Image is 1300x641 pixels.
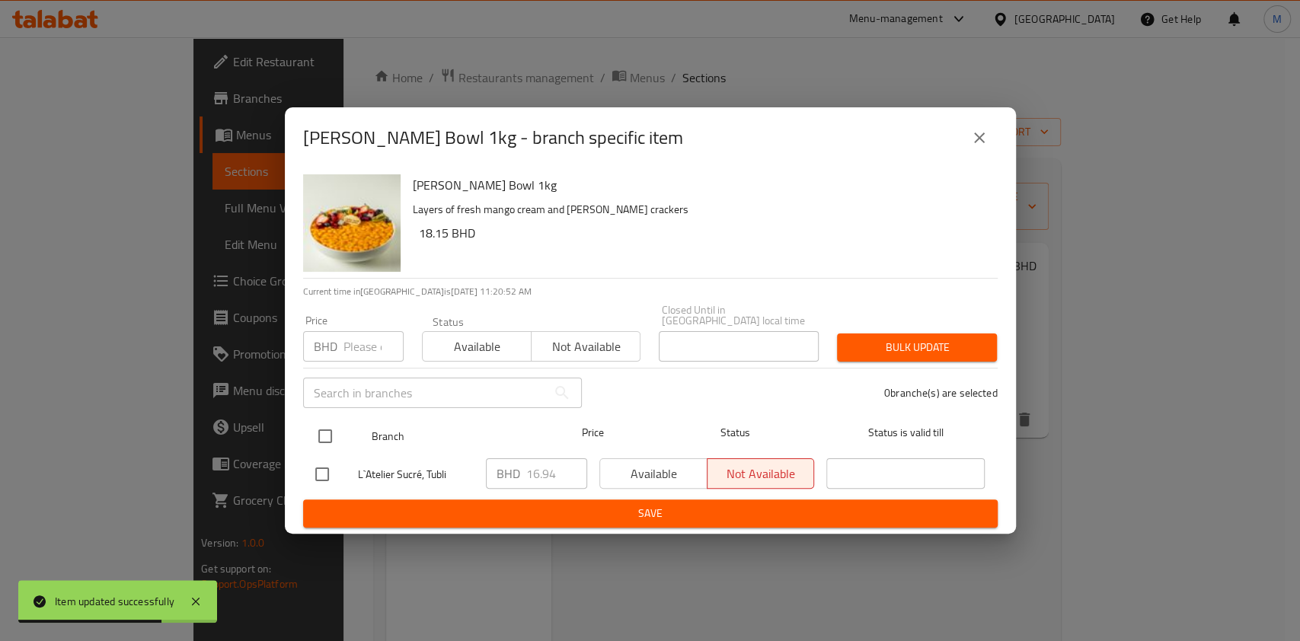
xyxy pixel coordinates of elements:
p: Current time in [GEOGRAPHIC_DATA] is [DATE] 11:20:52 AM [303,285,998,298]
span: Status [656,423,814,442]
p: Layers of fresh mango cream and [PERSON_NAME] crackers [413,200,985,219]
input: Please enter price [343,331,404,362]
span: Price [542,423,644,442]
span: Not available [538,336,634,358]
button: Not available [531,331,640,362]
input: Please enter price [526,458,587,489]
h6: [PERSON_NAME] Bowl 1kg [413,174,985,196]
div: Item updated successfully [55,593,174,610]
button: Bulk update [837,333,997,362]
button: close [961,120,998,156]
span: L`Atelier Sucré, Tubli [358,465,474,484]
span: Bulk update [849,338,985,357]
span: Save [315,504,985,523]
img: Mango Graham Bowl 1kg [303,174,401,272]
p: 0 branche(s) are selected [884,385,998,400]
button: Save [303,499,998,528]
span: Available [429,336,525,358]
button: Available [422,331,532,362]
span: Branch [372,427,530,446]
input: Search in branches [303,378,547,408]
p: BHD [497,464,520,483]
h6: 18.15 BHD [419,222,985,244]
p: BHD [314,337,337,356]
span: Status is valid till [826,423,985,442]
h2: [PERSON_NAME] Bowl 1kg - branch specific item [303,126,683,150]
